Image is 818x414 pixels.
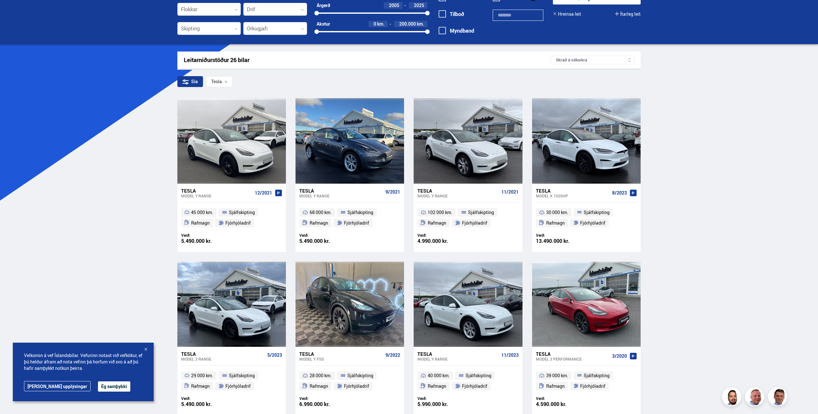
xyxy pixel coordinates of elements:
div: Tesla [536,188,610,194]
div: Tesla [299,188,383,194]
div: Tesla [181,351,265,357]
button: Opna LiveChat spjallviðmót [5,3,24,22]
div: Verð: [536,396,587,401]
span: Fjórhjóladrif [580,382,605,390]
span: Rafmagn [191,219,210,227]
span: 102 000 km. [428,209,452,216]
label: Tilboð [439,11,464,17]
div: Verð: [536,233,587,238]
div: 5.490.000 kr. [181,402,232,407]
div: Akstur [317,21,330,27]
div: Verð: [181,396,232,401]
button: Ítarleg leit [615,12,641,17]
button: Hreinsa leit [553,12,581,17]
a: Tesla Model Y RANGE 11/2021 102 000 km. Sjálfskipting Rafmagn Fjórhjóladrif Verð: 4.990.000 kr. [414,184,522,252]
label: Myndband [439,28,474,34]
div: Model Y RANGE [299,194,383,198]
div: Verð: [299,233,350,238]
div: Tesla [181,188,252,194]
div: Tesla [417,188,498,194]
div: Leitarniðurstöður 26 bílar [184,57,551,63]
span: Velkomin á vef Íslandsbílar. Vefurinn notast við vefkökur, ef þú heldur áfram að nota vefinn þá h... [24,352,142,371]
div: Skráð á söluskrá [551,56,634,64]
span: 5/2023 [267,353,282,358]
span: 39 000 km. [546,372,568,379]
a: [PERSON_NAME] upplýsingar [24,381,91,391]
a: Tesla Model Y RANGE 12/2021 45 000 km. Sjálfskipting Rafmagn Fjórhjóladrif Verð: 5.490.000 kr. [177,184,286,252]
span: 40 000 km. [428,372,450,379]
span: Sjálfskipting [229,209,255,216]
div: Tesla [536,351,610,357]
div: 5.490.000 kr. [181,238,232,244]
div: Model Y FSD [299,357,383,361]
span: Rafmagn [310,382,328,390]
span: 200.000 [399,21,416,27]
div: Verð: [417,396,468,401]
span: km. [417,21,424,27]
a: Tesla Model X 1020HP 8/2023 30 000 km. Sjálfskipting Rafmagn Fjórhjóladrif Verð: 13.490.000 kr. [532,184,641,252]
span: Rafmagn [310,219,328,227]
span: Fjórhjóladrif [344,382,369,390]
span: Fjórhjóladrif [462,219,487,227]
span: 3/2020 [612,354,627,359]
span: 0 [374,21,376,27]
div: 4.990.000 kr. [417,238,468,244]
div: Tesla [417,351,498,357]
span: 2025 [414,2,424,8]
span: 2005 [389,2,399,8]
div: 5.490.000 kr. [299,238,350,244]
span: Rafmagn [546,382,565,390]
span: Fjórhjóladrif [580,219,605,227]
div: Model 3 PERFORMANCE [536,357,610,361]
img: FbJEzSuNWCJXmdc-.webp [769,388,788,407]
span: Sjálfskipting [466,372,491,379]
div: Model X 1020HP [536,194,610,198]
span: Sjálfskipting [584,372,610,379]
div: 4.590.000 kr. [536,402,587,407]
span: km. [377,21,385,27]
span: 9/2021 [385,189,400,195]
span: Sjálfskipting [468,209,494,216]
span: 12/2021 [255,190,272,195]
span: Fjórhjóladrif [462,382,487,390]
span: Sjálfskipting [347,372,373,379]
div: Model Y RANGE [181,194,252,198]
span: Tesla [211,79,222,84]
div: Model 3 RANGE [181,357,265,361]
span: 11/2023 [501,353,519,358]
span: 68 000 km. [310,209,332,216]
span: 9/2022 [385,353,400,358]
div: Verð: [299,396,350,401]
div: Verð: [181,233,232,238]
span: 8/2023 [612,190,627,195]
div: 6.990.000 kr. [299,402,350,407]
img: nhp88E3Fdnt1Opn2.png [723,388,742,407]
span: Fjórhjóladrif [344,219,369,227]
span: 29 000 km. [191,372,213,379]
button: Ég samþykki [98,381,130,392]
a: Tesla Model Y RANGE 9/2021 68 000 km. Sjálfskipting Rafmagn Fjórhjóladrif Verð: 5.490.000 kr. [296,184,404,252]
span: Rafmagn [428,219,446,227]
div: Árgerð [317,3,330,8]
div: Sía [177,76,203,87]
div: Tesla [299,351,383,357]
div: Verð: [417,233,468,238]
img: siFngHWaQ9KaOqBr.png [746,388,765,407]
span: 30 000 km. [546,209,568,216]
span: 11/2021 [501,189,519,195]
div: Model Y RANGE [417,357,498,361]
span: Fjórhjóladrif [225,219,251,227]
span: Fjórhjóladrif [225,382,251,390]
span: Sjálfskipting [347,209,373,216]
span: Rafmagn [191,382,210,390]
div: 5.990.000 kr. [417,402,468,407]
span: 28 000 km. [310,372,332,379]
span: Sjálfskipting [584,209,610,216]
div: Model Y RANGE [417,194,498,198]
span: 45 000 km. [191,209,213,216]
span: Rafmagn [546,219,565,227]
span: Rafmagn [428,382,446,390]
span: Sjálfskipting [229,372,255,379]
div: 13.490.000 kr. [536,238,587,244]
